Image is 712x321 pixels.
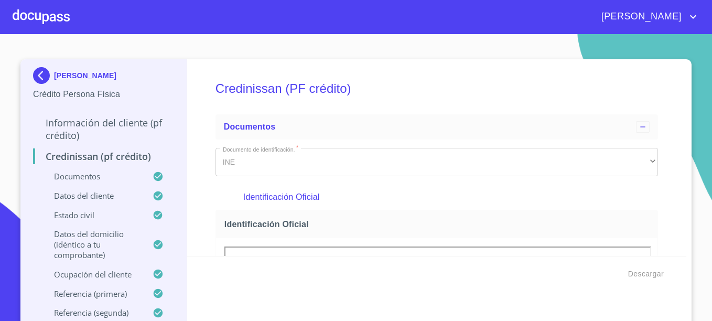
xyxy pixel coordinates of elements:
div: Documentos [215,114,658,140]
p: Ocupación del Cliente [33,269,153,280]
button: Descargar [624,264,668,284]
p: [PERSON_NAME] [54,71,116,80]
p: Crédito Persona Física [33,88,174,101]
span: Descargar [628,267,664,281]
span: Identificación Oficial [224,219,653,230]
span: Documentos [224,122,275,131]
p: Referencia (segunda) [33,307,153,318]
p: Datos del domicilio (idéntico a tu comprobante) [33,229,153,260]
h5: Credinissan (PF crédito) [215,67,658,110]
span: [PERSON_NAME] [594,8,687,25]
p: Identificación Oficial [243,191,630,204]
p: Referencia (primera) [33,288,153,299]
button: account of current user [594,8,699,25]
div: [PERSON_NAME] [33,67,174,88]
p: Credinissan (PF crédito) [33,150,174,163]
p: Documentos [33,171,153,181]
div: INE [215,148,658,176]
p: Información del cliente (PF crédito) [33,116,174,142]
p: Datos del cliente [33,190,153,201]
p: Estado civil [33,210,153,220]
img: Docupass spot blue [33,67,54,84]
